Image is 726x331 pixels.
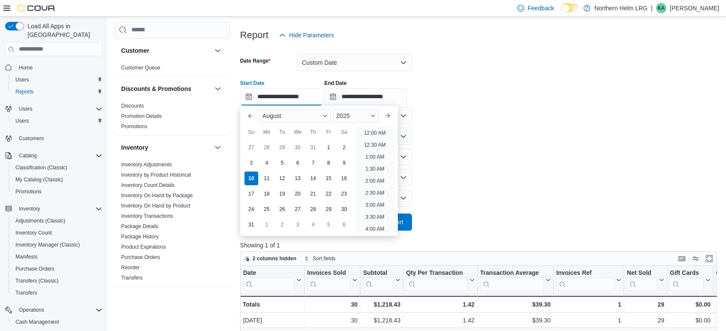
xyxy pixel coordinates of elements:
[324,80,347,87] label: End Date
[244,202,258,216] div: day-24
[2,61,106,74] button: Home
[480,315,550,325] div: $39.30
[15,150,40,161] button: Catalog
[17,4,56,12] img: Cova
[121,64,160,71] span: Customer Queue
[9,115,106,127] button: Users
[322,218,336,232] div: day-5
[12,252,41,262] a: Manifests
[670,299,711,310] div: $0.00
[291,141,305,154] div: day-30
[307,269,351,291] div: Invoices Sold
[121,172,191,178] a: Inventory by Product Historical
[12,162,102,173] span: Classification (Classic)
[291,218,305,232] div: day-3
[406,269,467,277] div: Qty Per Transaction
[291,187,305,201] div: day-20
[12,87,102,97] span: Reports
[15,133,102,144] span: Customers
[12,87,37,97] a: Reports
[240,57,271,64] label: Date Range
[480,269,543,277] div: Transaction Average
[114,63,230,76] div: Customer
[12,288,102,298] span: Transfers
[15,164,67,171] span: Classification (Classic)
[12,252,102,262] span: Manifests
[658,3,665,13] span: KA
[121,213,173,219] a: Inventory Transactions
[243,269,302,291] button: Date
[556,299,621,310] div: 1
[291,156,305,170] div: day-6
[244,172,258,185] div: day-10
[362,224,387,234] li: 4:00 AM
[381,109,394,123] button: Next month
[15,188,42,195] span: Promotions
[322,202,336,216] div: day-29
[677,253,687,264] button: Keyboard shortcuts
[260,125,274,139] div: Mo
[12,264,58,274] a: Purchase Orders
[480,299,550,310] div: $39.30
[121,223,159,229] a: Package Details
[362,188,387,198] li: 2:30 AM
[121,113,162,120] span: Promotion Details
[275,218,289,232] div: day-2
[121,254,160,260] a: Purchase Orders
[244,187,258,201] div: day-17
[627,299,664,310] div: 29
[121,254,160,261] span: Purchase Orders
[275,187,289,201] div: day-19
[12,216,102,226] span: Adjustments (Classic)
[15,204,43,214] button: Inventory
[114,159,230,286] div: Inventory
[362,212,387,222] li: 3:30 AM
[337,218,351,232] div: day-6
[121,65,160,71] a: Customer Queue
[12,288,40,298] a: Transfers
[15,289,37,296] span: Transfers
[289,31,334,39] span: Hide Parameters
[121,84,191,93] h3: Discounts & Promotions
[12,240,83,250] a: Inventory Manager (Classic)
[12,187,102,197] span: Promotions
[121,162,172,168] a: Inventory Adjustments
[362,176,387,186] li: 2:00 AM
[360,140,389,150] li: 12:30 AM
[121,244,166,250] a: Product Expirations
[12,75,32,85] a: Users
[301,253,339,264] button: Sort fields
[121,102,144,109] span: Discounts
[241,253,300,264] button: 2 columns hidden
[556,269,614,291] div: Invoices Ref
[260,141,274,154] div: day-28
[121,192,193,199] span: Inventory On Hand by Package
[9,251,106,263] button: Manifests
[306,125,320,139] div: Th
[12,317,102,327] span: Cash Management
[262,112,281,119] span: August
[24,22,102,39] span: Load All Apps in [GEOGRAPHIC_DATA]
[307,269,351,277] div: Invoices Sold
[12,216,69,226] a: Adjustments (Classic)
[556,315,621,325] div: 1
[121,182,175,189] span: Inventory Count Details
[121,213,173,220] span: Inventory Transactions
[322,141,336,154] div: day-1
[12,116,102,126] span: Users
[400,112,407,119] button: Open list of options
[337,125,351,139] div: Sa
[480,269,543,291] div: Transaction Average
[19,205,40,212] span: Inventory
[627,315,664,325] div: 29
[15,104,36,114] button: Users
[406,269,474,291] button: Qty Per Transaction
[670,3,719,13] p: [PERSON_NAME]
[656,3,666,13] div: Kyle Agnew
[15,277,58,284] span: Transfers (Classic)
[240,241,722,250] p: Showing 1 of 1
[306,141,320,154] div: day-31
[19,64,33,71] span: Home
[306,187,320,201] div: day-21
[121,113,162,119] a: Promotion Details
